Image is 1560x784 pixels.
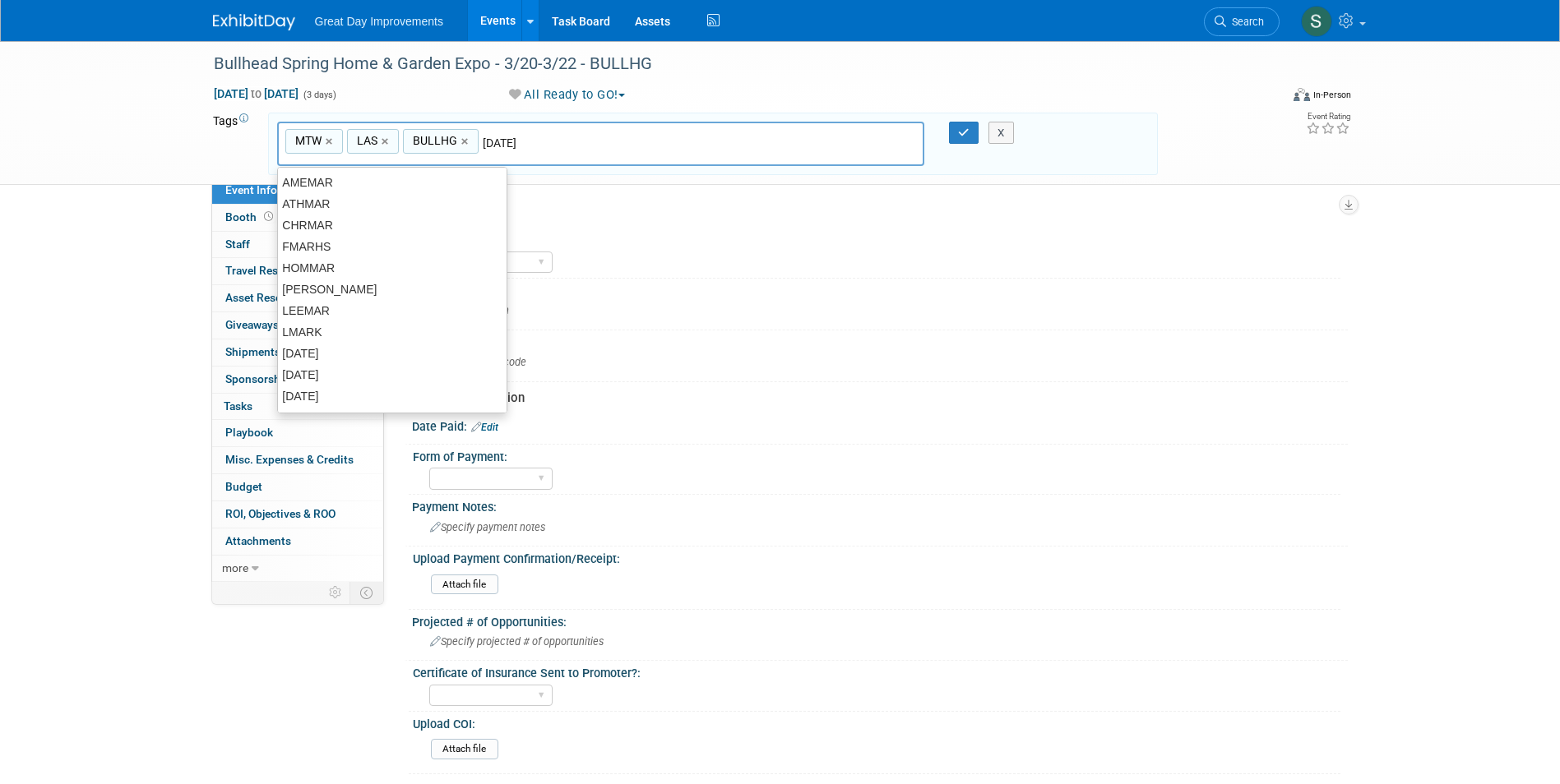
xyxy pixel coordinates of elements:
div: Payment Information [409,390,1335,407]
div: [DATE] [278,343,507,364]
a: Staff [212,232,383,258]
div: [PERSON_NAME] [278,279,507,300]
span: Booth [225,210,276,224]
a: Shipments [212,339,383,366]
div: [DATE] [278,407,507,428]
a: Tasks [212,394,383,420]
span: (3 days) [302,90,336,100]
span: to [248,87,264,100]
div: FMARHS [278,236,507,257]
div: Upload COI: [413,712,1340,732]
span: ROI, Objectives & ROO [225,507,336,520]
div: Event Information [409,203,1335,220]
span: Booth not reserved yet [261,210,276,223]
a: × [326,132,336,151]
div: ATHMAR [278,193,507,214]
a: ROI, Objectives & ROO [212,501,383,528]
div: [DATE] [278,364,507,385]
div: Branch: [412,279,1348,299]
div: Upload Payment Confirmation/Receipt: [413,546,1340,567]
a: Search [1204,7,1280,36]
span: Travel Reservations [225,264,326,277]
a: Giveaways [212,312,383,339]
div: Show Code: [412,330,1348,351]
a: Edit [471,422,498,433]
div: CHRMAR [278,214,507,236]
span: Shipments [225,345,280,358]
a: Misc. Expenses & Credits [212,447,383,473]
span: MTW [292,132,322,149]
div: Date Paid: [412,414,1348,436]
span: Asset Reservations [225,291,323,304]
a: Budget [212,474,383,500]
span: Misc. Expenses & Credits [225,453,354,466]
span: Staff [225,238,250,251]
div: HOMMAR [278,257,507,279]
div: Form of Payment: [413,445,1340,465]
input: Type tag and hit enter [483,135,713,151]
span: BULLHG [410,132,457,149]
div: Region: [413,228,1340,248]
div: Event Format [1183,85,1352,110]
div: LEEMAR [278,300,507,321]
a: Booth [212,205,383,231]
span: Budget [225,480,262,493]
span: Specify projected # of opportunities [430,635,604,648]
button: All Ready to GO! [503,86,632,104]
div: [DATE] [278,385,507,407]
span: LAS [354,132,377,149]
span: more [222,561,248,574]
div: Certificate of Insurance Sent to Promoter?: [413,661,1340,681]
img: Sha'Nautica Sales [1301,6,1332,37]
a: Sponsorships [212,367,383,393]
span: [DATE] [DATE] [213,86,299,101]
span: Event Information [225,183,317,196]
div: Projected # of Opportunities: [412,610,1348,630]
img: Format-Inperson.png [1294,88,1310,101]
div: In-Person [1312,89,1351,101]
span: Sponsorships [225,372,296,385]
div: Payment Notes: [412,495,1348,515]
a: more [212,556,383,582]
a: Event Information [212,178,383,204]
div: Bullhead Spring Home & Garden Expo - 3/20-3/22 - BULLHG [208,49,1255,79]
div: AMEMAR [278,172,507,193]
img: ExhibitDay [213,14,295,30]
a: Attachments [212,528,383,555]
button: X [988,122,1014,145]
td: Personalize Event Tab Strip [322,582,350,603]
a: Playbook [212,420,383,446]
div: LMARK [278,321,507,343]
span: Attachments [225,534,291,547]
span: Playbook [225,426,273,439]
td: Tags [213,113,253,176]
span: Specify payment notes [430,521,545,533]
a: Asset Reservations [212,285,383,311]
div: Event Rating [1306,113,1350,121]
a: Travel Reservations [212,258,383,284]
span: Search [1226,16,1264,28]
span: Great Day Improvements [315,15,443,28]
span: Giveaways [225,318,279,331]
a: × [461,132,472,151]
span: Tasks [224,399,252,413]
td: Toggle Event Tabs [349,582,383,603]
a: × [382,132,392,151]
